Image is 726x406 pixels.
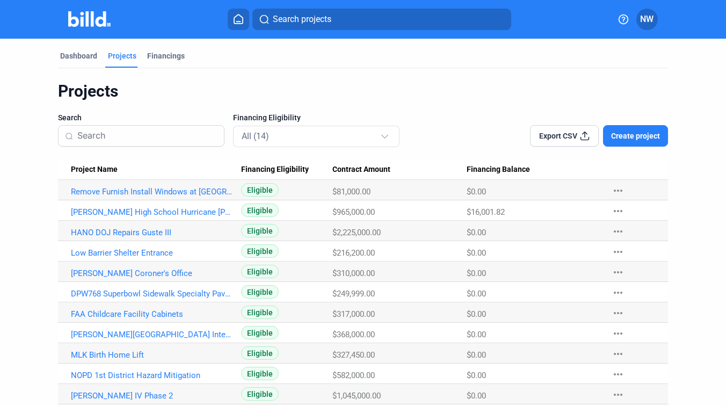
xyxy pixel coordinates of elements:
span: Financing Eligibility [241,165,309,175]
mat-icon: more_horiz [612,368,625,381]
span: Eligible [241,367,279,380]
span: Search [58,112,82,123]
a: DPW768 Superbowl Sidewalk Specialty Pavement Zone 2 [71,289,233,299]
mat-icon: more_horiz [612,327,625,340]
input: Search [77,125,217,147]
a: Low Barrier Shelter Entrance [71,248,233,258]
span: $0.00 [467,330,486,339]
span: Financing Balance [467,165,530,175]
span: $81,000.00 [332,187,371,197]
div: Financings [147,50,185,61]
span: $1,045,000.00 [332,391,381,401]
mat-icon: more_horiz [612,266,625,279]
a: MLK Birth Home Lift [71,350,233,360]
span: $16,001.82 [467,207,505,217]
mat-icon: more_horiz [612,225,625,238]
span: $0.00 [467,350,486,360]
span: Eligible [241,265,279,278]
mat-icon: more_horiz [612,307,625,320]
mat-icon: more_horiz [612,184,625,197]
span: $216,200.00 [332,248,375,258]
span: Eligible [241,387,279,401]
span: $0.00 [467,309,486,319]
span: Search projects [273,13,331,26]
a: [PERSON_NAME][GEOGRAPHIC_DATA] Interior Improvements [71,330,233,339]
span: Contract Amount [332,165,390,175]
a: Remove Furnish Install Windows at [GEOGRAPHIC_DATA] [71,187,233,197]
button: Create project [603,125,668,147]
span: Eligible [241,306,279,319]
button: NW [636,9,658,30]
mat-icon: more_horiz [612,388,625,401]
span: $0.00 [467,289,486,299]
button: Export CSV [530,125,599,147]
span: $0.00 [467,228,486,237]
div: Projects [58,81,669,102]
div: Contract Amount [332,165,467,175]
mat-icon: more_horiz [612,205,625,218]
a: NOPD 1st District Hazard Mitigation [71,371,233,380]
div: Project Name [71,165,241,175]
a: [PERSON_NAME] IV Phase 2 [71,391,233,401]
span: Project Name [71,165,118,175]
span: $965,000.00 [332,207,375,217]
span: $249,999.00 [332,289,375,299]
span: $0.00 [467,391,486,401]
mat-select-trigger: All (14) [242,131,269,141]
span: $310,000.00 [332,269,375,278]
a: FAA Childcare Facility Cabinets [71,309,233,319]
a: HANO DOJ Repairs Guste III [71,228,233,237]
span: $2,225,000.00 [332,228,381,237]
img: Billd Company Logo [68,11,111,27]
mat-icon: more_horiz [612,286,625,299]
div: Financing Balance [467,165,601,175]
mat-icon: more_horiz [612,245,625,258]
span: Eligible [241,346,279,360]
span: Eligible [241,326,279,339]
span: $317,000.00 [332,309,375,319]
span: Eligible [241,183,279,197]
div: Projects [108,50,136,61]
div: Financing Eligibility [241,165,333,175]
span: Eligible [241,224,279,237]
span: $0.00 [467,187,486,197]
span: $582,000.00 [332,371,375,380]
span: $327,450.00 [332,350,375,360]
button: Search projects [252,9,511,30]
mat-icon: more_horiz [612,347,625,360]
div: Dashboard [60,50,97,61]
span: $368,000.00 [332,330,375,339]
span: Eligible [241,244,279,258]
span: Export CSV [539,130,577,141]
span: NW [640,13,654,26]
span: $0.00 [467,248,486,258]
span: Financing Eligibility [233,112,301,123]
a: [PERSON_NAME] High School Hurricane [PERSON_NAME] Repairs [71,207,233,217]
span: $0.00 [467,269,486,278]
span: Eligible [241,204,279,217]
span: Create project [611,130,660,141]
span: $0.00 [467,371,486,380]
a: [PERSON_NAME] Coroner's Office [71,269,233,278]
span: Eligible [241,285,279,299]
